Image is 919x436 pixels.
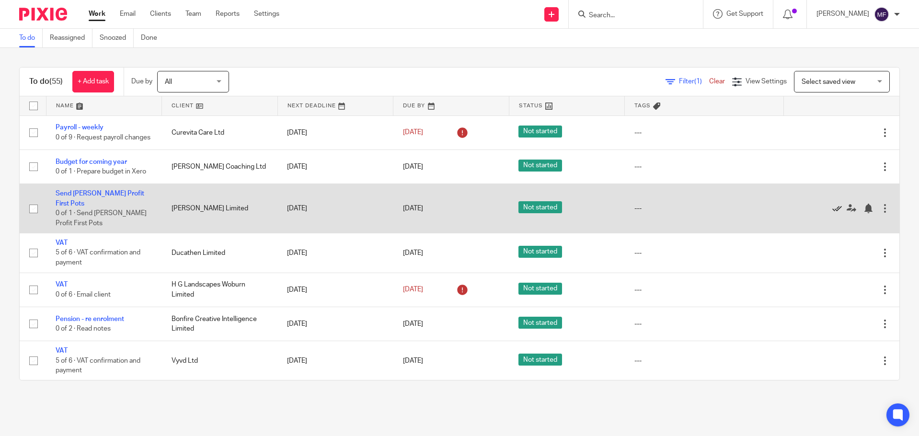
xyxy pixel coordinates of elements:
a: Mark as done [832,204,847,213]
img: Pixie [19,8,67,21]
td: Curevita Care Ltd [162,115,278,149]
h1: To do [29,77,63,87]
div: --- [634,248,774,258]
td: [PERSON_NAME] Coaching Ltd [162,149,278,184]
div: --- [634,319,774,329]
td: [DATE] [277,149,393,184]
span: Not started [518,354,562,366]
a: Budget for coming year [56,159,127,165]
a: To do [19,29,43,47]
a: Clear [709,78,725,85]
span: [DATE] [403,287,423,293]
a: Work [89,9,105,19]
span: 0 of 6 · Email client [56,291,111,298]
span: [DATE] [403,357,423,364]
div: --- [634,356,774,366]
td: [DATE] [277,233,393,273]
p: Due by [131,77,152,86]
span: 5 of 6 · VAT confirmation and payment [56,250,140,266]
span: Select saved view [802,79,855,85]
td: [PERSON_NAME] Limited [162,184,278,233]
td: H G Landscapes Woburn Limited [162,273,278,307]
span: [DATE] [403,129,423,136]
div: --- [634,204,774,213]
div: --- [634,162,774,172]
td: Vyvd Ltd [162,341,278,380]
td: [DATE] [277,341,393,380]
a: Clients [150,9,171,19]
span: [DATE] [403,205,423,212]
td: [DATE] [277,307,393,341]
a: Reports [216,9,240,19]
span: Not started [518,317,562,329]
a: Snoozed [100,29,134,47]
a: Pension - re enrolment [56,316,124,322]
td: [DATE] [277,273,393,307]
a: Done [141,29,164,47]
span: View Settings [746,78,787,85]
a: Team [185,9,201,19]
div: --- [634,285,774,295]
a: VAT [56,281,68,288]
a: Email [120,9,136,19]
span: [DATE] [403,321,423,327]
span: All [165,79,172,85]
a: Settings [254,9,279,19]
img: svg%3E [874,7,889,22]
span: Tags [634,103,651,108]
td: Ducathen Limited [162,233,278,273]
td: [DATE] [277,115,393,149]
div: --- [634,128,774,138]
span: 0 of 1 · Send [PERSON_NAME] Profit First Pots [56,210,147,227]
td: Bonfire Creative Intelligence Limited [162,307,278,341]
a: Reassigned [50,29,92,47]
span: Not started [518,201,562,213]
span: Get Support [726,11,763,17]
span: 5 of 6 · VAT confirmation and payment [56,357,140,374]
span: 0 of 1 · Prepare budget in Xero [56,168,146,175]
a: + Add task [72,71,114,92]
span: (55) [49,78,63,85]
span: Filter [679,78,709,85]
a: VAT [56,240,68,246]
span: [DATE] [403,250,423,256]
p: [PERSON_NAME] [816,9,869,19]
span: 0 of 2 · Read notes [56,325,111,332]
a: Payroll - weekly [56,124,103,131]
span: 0 of 9 · Request payroll changes [56,134,150,141]
span: Not started [518,246,562,258]
td: [DATE] [277,184,393,233]
span: Not started [518,160,562,172]
span: Not started [518,283,562,295]
span: [DATE] [403,163,423,170]
input: Search [588,11,674,20]
a: Send [PERSON_NAME] Profit First Pots [56,190,144,207]
span: (1) [694,78,702,85]
a: VAT [56,347,68,354]
span: Not started [518,126,562,138]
